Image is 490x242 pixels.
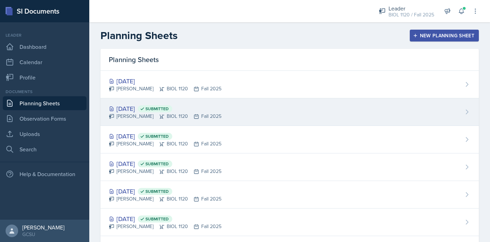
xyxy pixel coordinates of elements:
a: [DATE] Submitted [PERSON_NAME]BIOL 1120Fall 2025 [100,181,479,209]
a: Profile [3,70,86,84]
a: Planning Sheets [3,96,86,110]
div: [DATE] [109,159,221,168]
div: GCSU [22,231,65,238]
span: Submitted [145,161,169,167]
div: Leader [389,4,434,13]
a: [DATE] [PERSON_NAME]BIOL 1120Fall 2025 [100,71,479,98]
div: [PERSON_NAME] BIOL 1120 Fall 2025 [109,140,221,148]
div: BIOL 1120 / Fall 2025 [389,11,434,18]
a: Search [3,142,86,156]
span: Submitted [145,216,169,222]
span: Submitted [145,134,169,139]
a: [DATE] Submitted [PERSON_NAME]BIOL 1120Fall 2025 [100,153,479,181]
div: [DATE] [109,131,221,141]
div: [PERSON_NAME] BIOL 1120 Fall 2025 [109,195,221,203]
a: Uploads [3,127,86,141]
a: Observation Forms [3,112,86,126]
div: Planning Sheets [100,49,479,71]
div: [PERSON_NAME] [22,224,65,231]
span: Submitted [145,189,169,194]
a: Dashboard [3,40,86,54]
div: Help & Documentation [3,167,86,181]
div: [PERSON_NAME] BIOL 1120 Fall 2025 [109,168,221,175]
h2: Planning Sheets [100,29,178,42]
a: [DATE] Submitted [PERSON_NAME]BIOL 1120Fall 2025 [100,98,479,126]
a: [DATE] Submitted [PERSON_NAME]BIOL 1120Fall 2025 [100,126,479,153]
div: [DATE] [109,104,221,113]
a: Calendar [3,55,86,69]
div: New Planning Sheet [414,33,474,38]
div: [DATE] [109,214,221,224]
button: New Planning Sheet [410,30,479,41]
div: [PERSON_NAME] BIOL 1120 Fall 2025 [109,85,221,92]
a: [DATE] Submitted [PERSON_NAME]BIOL 1120Fall 2025 [100,209,479,236]
div: [DATE] [109,76,221,86]
div: Documents [3,89,86,95]
div: [DATE] [109,187,221,196]
div: [PERSON_NAME] BIOL 1120 Fall 2025 [109,113,221,120]
span: Submitted [145,106,169,112]
div: [PERSON_NAME] BIOL 1120 Fall 2025 [109,223,221,230]
div: Leader [3,32,86,38]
